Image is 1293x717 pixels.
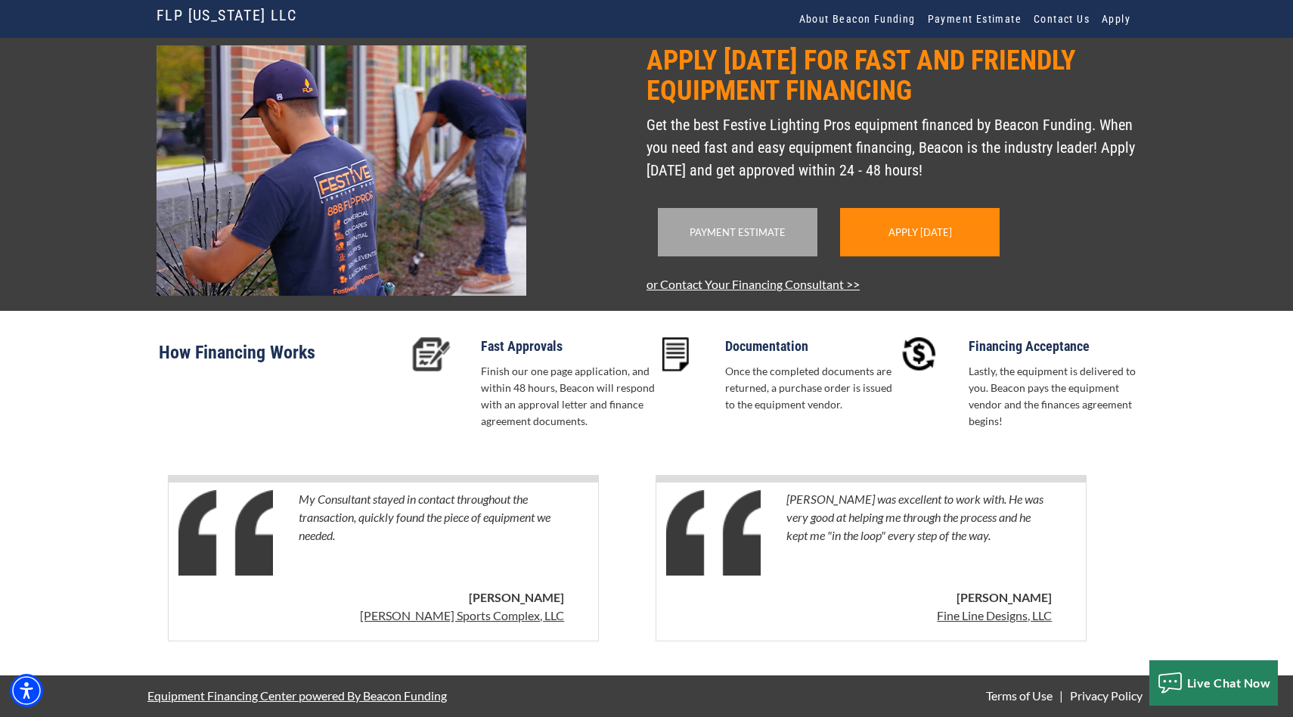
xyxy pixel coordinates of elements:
[10,674,43,707] div: Accessibility Menu
[937,607,1052,625] p: Fine Line Designs, LLC
[481,337,656,355] p: Fast Approvals
[666,490,761,576] img: Quotes
[178,490,273,576] img: Quotes
[662,337,689,371] img: Documentation
[157,2,296,28] a: FLP [US_STATE] LLC
[725,337,900,355] p: Documentation
[646,45,1136,106] p: Apply [DATE] for Fast and Friendly Equipment Financing
[983,688,1056,703] a: Terms of Use - open in a new tab
[937,607,1052,632] a: Fine Line Designs, LLC
[157,162,526,176] a: festivelightingpros.com - open in a new tab
[147,677,447,714] a: Equipment Financing Center powered By Beacon Funding - open in a new tab
[646,113,1136,182] p: Get the best Festive Lighting Pros equipment financed by Beacon Funding. When you need fast and e...
[1187,675,1271,690] span: Live Chat Now
[646,277,860,291] a: or Contact Your Financing Consultant >>
[725,363,900,413] p: Once the completed documents are returned, a purchase order is issued to the equipment vendor.
[690,226,786,238] a: Payment Estimate
[957,590,1052,604] b: [PERSON_NAME]
[1067,688,1146,703] a: Privacy Policy - open in a new tab
[469,590,564,604] b: [PERSON_NAME]
[481,363,656,430] p: Finish our one page application, and within 48 hours, Beacon will respond with an approval letter...
[969,363,1143,430] p: Lastly, the equipment is delivered to you. Beacon pays the equipment vendor and the finances agre...
[412,337,451,371] img: Fast Approvals
[159,337,403,386] p: How Financing Works
[299,490,564,581] p: My Consultant stayed in contact throughout the transaction, quickly found the piece of equipment ...
[360,607,564,625] p: [PERSON_NAME] Sports Complex, LLC
[360,607,564,632] a: [PERSON_NAME] Sports Complex, LLC
[969,337,1143,355] p: Financing Acceptance
[1149,660,1279,706] button: Live Chat Now
[888,226,952,238] a: Apply [DATE]
[786,490,1052,581] p: [PERSON_NAME] was excellent to work with. He was very good at helping me through the process and ...
[1059,688,1063,703] span: |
